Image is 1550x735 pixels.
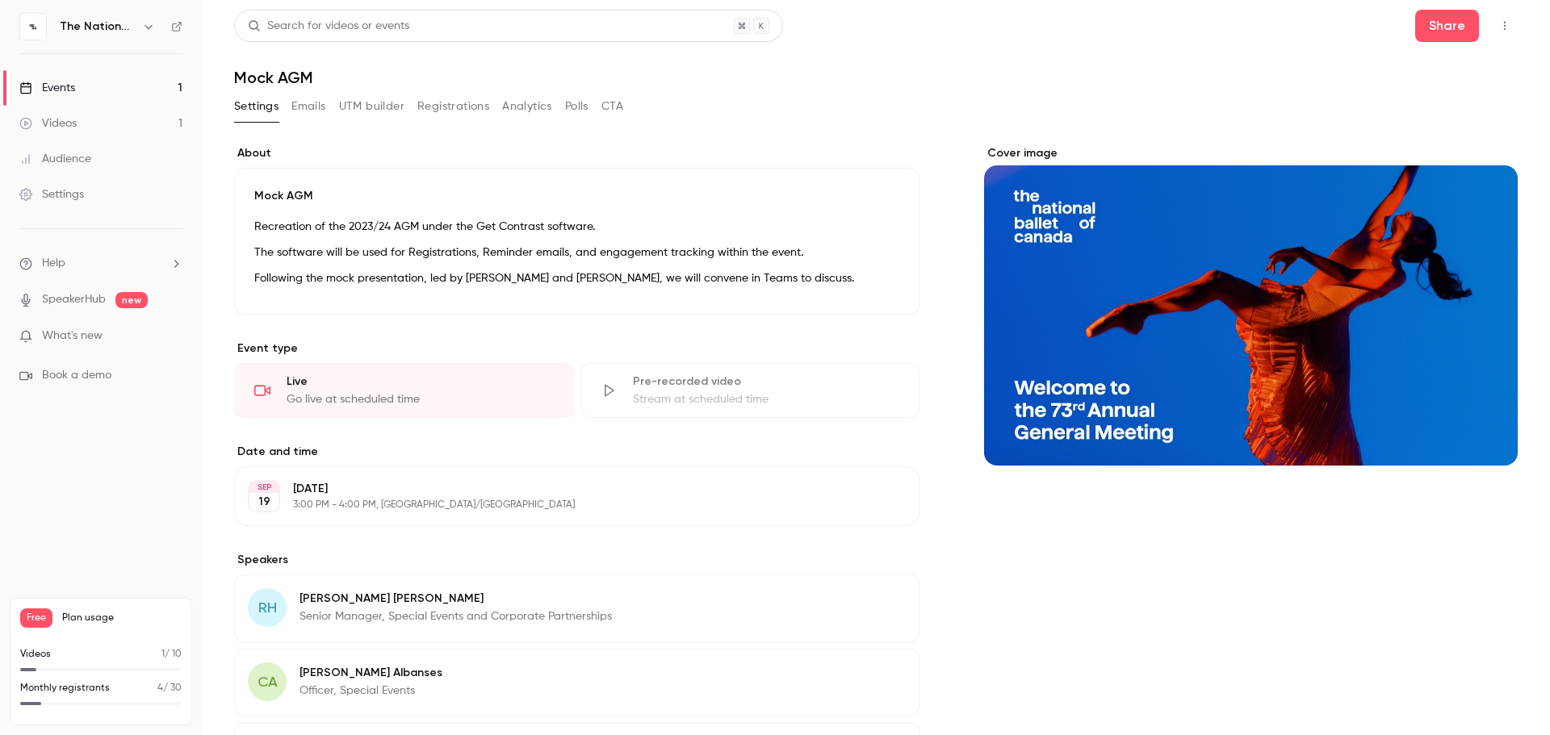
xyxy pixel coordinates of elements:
button: UTM builder [339,94,404,119]
p: Videos [20,647,51,662]
button: Settings [234,94,279,119]
p: Mock AGM [254,188,899,204]
p: Senior Manager, Special Events and Corporate Partnerships [300,608,612,624]
span: 1 [161,649,165,659]
p: Monthly registrants [20,681,110,695]
p: / 10 [161,647,182,662]
div: Events [19,80,75,96]
label: Date and time [234,444,920,460]
p: / 30 [157,681,182,695]
button: Analytics [502,94,552,119]
div: Settings [19,186,84,203]
p: Recreation of the 2023/24 AGM under the Get Contrast software. [254,217,899,236]
label: Cover image [984,145,1518,161]
p: [PERSON_NAME] Albanses [300,665,442,681]
p: [DATE] [293,481,834,497]
span: Free [20,608,52,628]
p: Following the mock presentation, led by [PERSON_NAME] and [PERSON_NAME], we will convene in Teams... [254,269,899,288]
button: CTA [601,94,623,119]
p: [PERSON_NAME] [PERSON_NAME] [300,591,612,607]
iframe: Noticeable Trigger [163,329,182,344]
li: help-dropdown-opener [19,255,182,272]
div: RH[PERSON_NAME] [PERSON_NAME]Senior Manager, Special Events and Corporate Partnerships [234,574,920,642]
img: The National Ballet of Canada [20,14,46,40]
a: SpeakerHub [42,291,106,308]
div: Live [287,374,554,390]
span: 4 [157,683,163,693]
div: Pre-recorded videoStream at scheduled time [580,363,920,418]
div: SEP [249,482,279,493]
span: Plan usage [62,612,182,624]
button: Registrations [417,94,489,119]
label: About [234,145,920,161]
h6: The National Ballet of Canada [60,19,136,35]
p: Officer, Special Events [300,683,442,699]
h1: Mock AGM [234,68,1518,87]
button: Emails [291,94,325,119]
span: Book a demo [42,367,111,384]
div: Pre-recorded video [633,374,900,390]
div: Audience [19,151,91,167]
label: Speakers [234,552,920,568]
section: Cover image [984,145,1518,466]
button: Share [1415,10,1479,42]
span: RH [258,597,277,619]
div: Stream at scheduled time [633,391,900,407]
p: 19 [258,494,270,510]
div: Search for videos or events [248,18,409,35]
p: The software will be used for Registrations, Reminder emails, and engagement tracking within the ... [254,243,899,262]
div: CA[PERSON_NAME] AlbansesOfficer, Special Events [234,649,920,716]
div: Videos [19,115,77,132]
button: Polls [565,94,589,119]
span: new [115,292,148,308]
div: LiveGo live at scheduled time [234,363,574,418]
div: Go live at scheduled time [287,391,554,407]
span: CA [258,671,278,693]
span: What's new [42,328,103,345]
span: Help [42,255,65,272]
p: Event type [234,340,920,357]
p: 3:00 PM - 4:00 PM, [GEOGRAPHIC_DATA]/[GEOGRAPHIC_DATA] [293,499,834,512]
